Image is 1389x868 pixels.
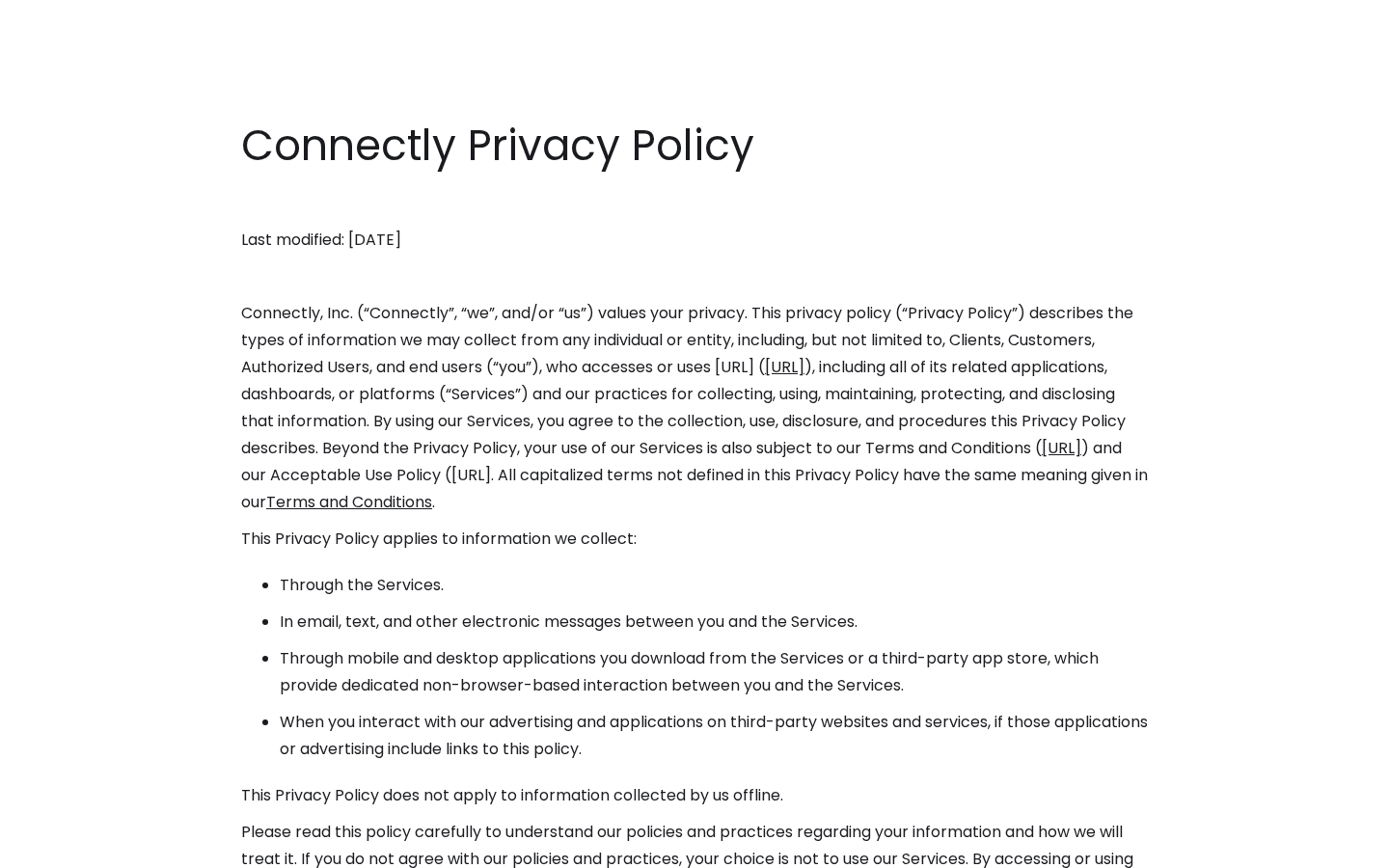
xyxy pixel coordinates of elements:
[241,782,1148,809] p: This Privacy Policy does not apply to information collected by us offline.
[241,263,1148,290] p: ‍
[280,572,1148,599] li: Through the Services.
[266,491,432,513] a: Terms and Conditions
[280,709,1148,763] li: When you interact with our advertising and applications on third-party websites and services, if ...
[1042,437,1081,459] a: [URL]
[241,526,1148,553] p: This Privacy Policy applies to information we collect:
[280,609,1148,636] li: In email, text, and other electronic messages between you and the Services.
[241,227,1148,254] p: Last modified: [DATE]
[241,190,1148,217] p: ‍
[241,300,1148,516] p: Connectly, Inc. (“Connectly”, “we”, and/or “us”) values your privacy. This privacy policy (“Priva...
[765,356,804,378] a: [URL]
[19,832,116,861] aside: Language selected: English
[241,116,1148,176] h1: Connectly Privacy Policy
[39,834,116,861] ul: Language list
[280,645,1148,699] li: Through mobile and desktop applications you download from the Services or a third-party app store...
